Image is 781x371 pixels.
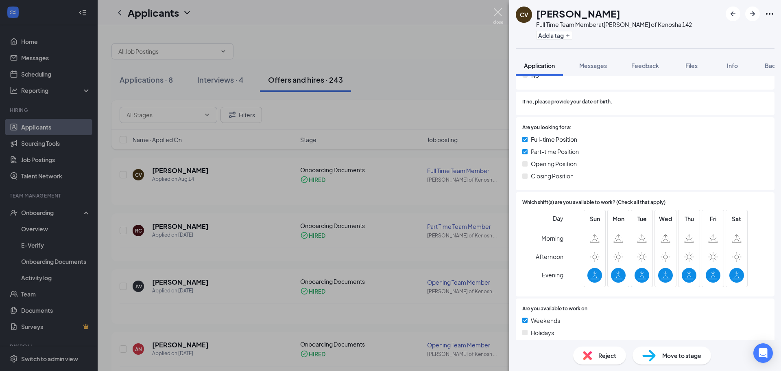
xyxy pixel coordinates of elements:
[531,135,577,144] span: Full-time Position
[682,214,696,223] span: Thu
[536,7,620,20] h1: [PERSON_NAME]
[765,9,774,19] svg: Ellipses
[631,62,659,69] span: Feedback
[541,231,563,246] span: Morning
[531,171,574,180] span: Closing Position
[520,11,528,19] div: CV
[753,343,773,363] div: Open Intercom Messenger
[635,214,649,223] span: Tue
[685,62,698,69] span: Files
[662,351,701,360] span: Move to stage
[729,214,744,223] span: Sat
[587,214,602,223] span: Sun
[579,62,607,69] span: Messages
[706,214,720,223] span: Fri
[531,147,579,156] span: Part-time Position
[598,351,616,360] span: Reject
[522,98,612,106] span: If no, please provide your date of birth.
[524,62,555,69] span: Application
[726,7,740,21] button: ArrowLeftNew
[522,199,665,206] span: Which shift(s) are you available to work? (Check all that apply)
[728,9,738,19] svg: ArrowLeftNew
[531,159,577,168] span: Opening Position
[658,214,673,223] span: Wed
[745,7,760,21] button: ArrowRight
[522,305,587,313] span: Are you available to work on
[727,62,738,69] span: Info
[542,268,563,282] span: Evening
[531,328,554,337] span: Holidays
[611,214,626,223] span: Mon
[522,124,572,132] span: Are you looking for a:
[565,33,570,38] svg: Plus
[536,20,692,29] div: Full Time Team Member at [PERSON_NAME] of Kenosha 142
[531,316,560,325] span: Weekends
[553,214,563,223] span: Day
[536,249,563,264] span: Afternoon
[748,9,757,19] svg: ArrowRight
[536,31,572,40] button: PlusAdd a tag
